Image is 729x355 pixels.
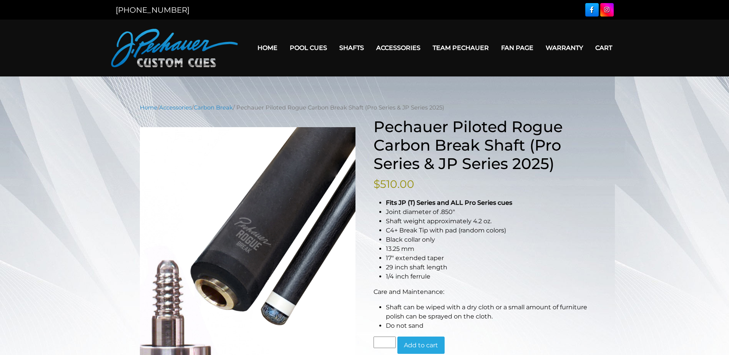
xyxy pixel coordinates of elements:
[386,244,590,254] li: 13.25 mm
[374,177,380,191] span: $
[284,38,333,58] a: Pool Cues
[386,207,590,217] li: Joint diameter of .850″
[159,104,192,111] a: Accessories
[386,217,590,226] li: Shaft weight approximately 4.2 oz.
[116,5,189,15] a: [PHONE_NUMBER]
[374,118,590,173] h1: Pechauer Piloted Rogue Carbon Break Shaft (Pro Series & JP Series 2025)
[386,321,590,330] li: Do not sand
[194,104,233,111] a: Carbon Break
[386,263,590,272] li: 29 inch shaft length
[370,38,427,58] a: Accessories
[386,226,590,235] li: C4+ Break Tip with pad (random colors)
[386,199,512,206] strong: Fits JP (T) Series and ALL Pro Series cues
[397,337,445,354] button: Add to cart
[140,103,590,112] nav: Breadcrumb
[427,38,495,58] a: Team Pechauer
[111,29,238,67] img: Pechauer Custom Cues
[386,303,590,321] li: Shaft can be wiped with a dry cloth or a small amount of furniture polish can be sprayed on the c...
[540,38,589,58] a: Warranty
[374,177,414,191] bdi: 510.00
[386,235,590,244] li: Black collar only
[386,272,590,281] li: 1/4 inch ferrule
[374,287,590,297] p: Care and Maintenance:
[589,38,618,58] a: Cart
[140,104,158,111] a: Home
[251,38,284,58] a: Home
[374,337,396,348] input: Product quantity
[333,38,370,58] a: Shafts
[495,38,540,58] a: Fan Page
[386,254,590,263] li: 17″ extended taper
